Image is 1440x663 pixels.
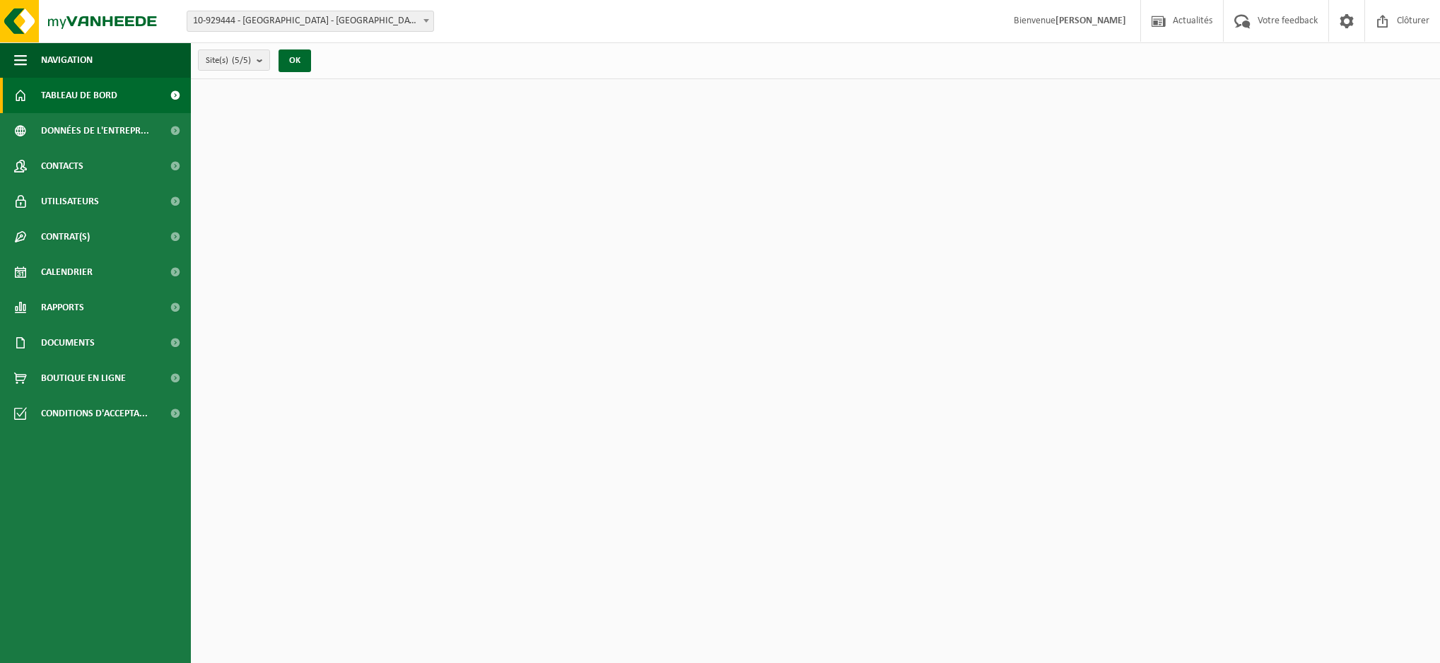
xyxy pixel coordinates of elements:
[198,49,270,71] button: Site(s)(5/5)
[41,184,99,219] span: Utilisateurs
[41,396,148,431] span: Conditions d'accepta...
[41,42,93,78] span: Navigation
[206,50,251,71] span: Site(s)
[41,113,149,148] span: Données de l'entrepr...
[41,325,95,360] span: Documents
[232,56,251,65] count: (5/5)
[187,11,434,32] span: 10-929444 - VILLE DE BRUXELLES - BRUXELLES
[187,11,433,31] span: 10-929444 - VILLE DE BRUXELLES - BRUXELLES
[41,78,117,113] span: Tableau de bord
[41,219,90,254] span: Contrat(s)
[41,360,126,396] span: Boutique en ligne
[279,49,311,72] button: OK
[41,148,83,184] span: Contacts
[1055,16,1126,26] strong: [PERSON_NAME]
[41,290,84,325] span: Rapports
[41,254,93,290] span: Calendrier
